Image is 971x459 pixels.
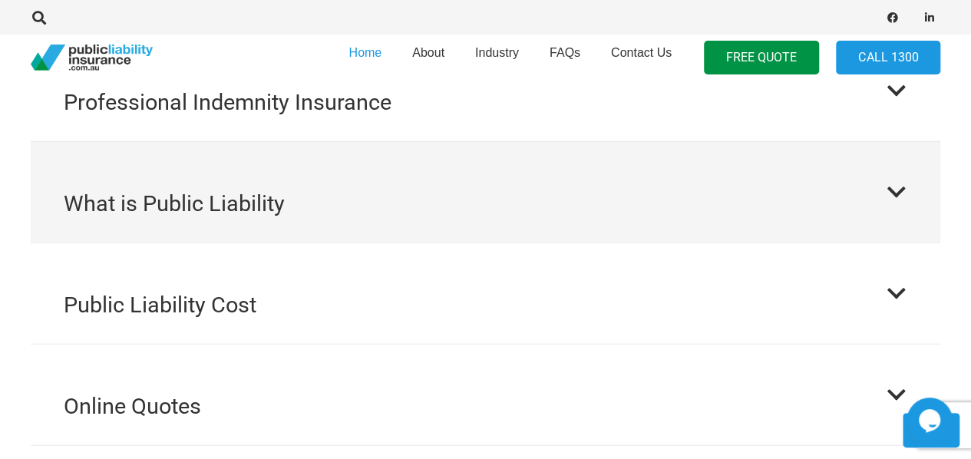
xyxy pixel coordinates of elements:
[24,11,54,25] a: Search
[31,142,940,243] button: What is Public Liability
[31,345,940,445] button: Online Quotes
[611,46,672,59] span: Contact Us
[64,187,285,220] h2: What is Public Liability
[907,398,956,444] iframe: chat widget
[64,390,201,423] h2: Online Quotes
[348,46,381,59] span: Home
[704,41,819,75] a: FREE QUOTE
[550,46,580,59] span: FAQs
[903,413,959,447] a: Back to top
[460,30,534,85] a: Industry
[31,45,153,71] a: pli_logotransparent
[31,243,940,344] button: Public Liability Cost
[397,30,460,85] a: About
[919,7,940,28] a: LinkedIn
[836,41,940,75] a: Call 1300
[31,41,940,141] button: Professional Indemnity Insurance
[412,46,444,59] span: About
[64,289,256,322] h2: Public Liability Cost
[475,46,519,59] span: Industry
[596,30,687,85] a: Contact Us
[64,86,391,119] h2: Professional Indemnity Insurance
[534,30,596,85] a: FAQs
[882,7,903,28] a: Facebook
[333,30,397,85] a: Home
